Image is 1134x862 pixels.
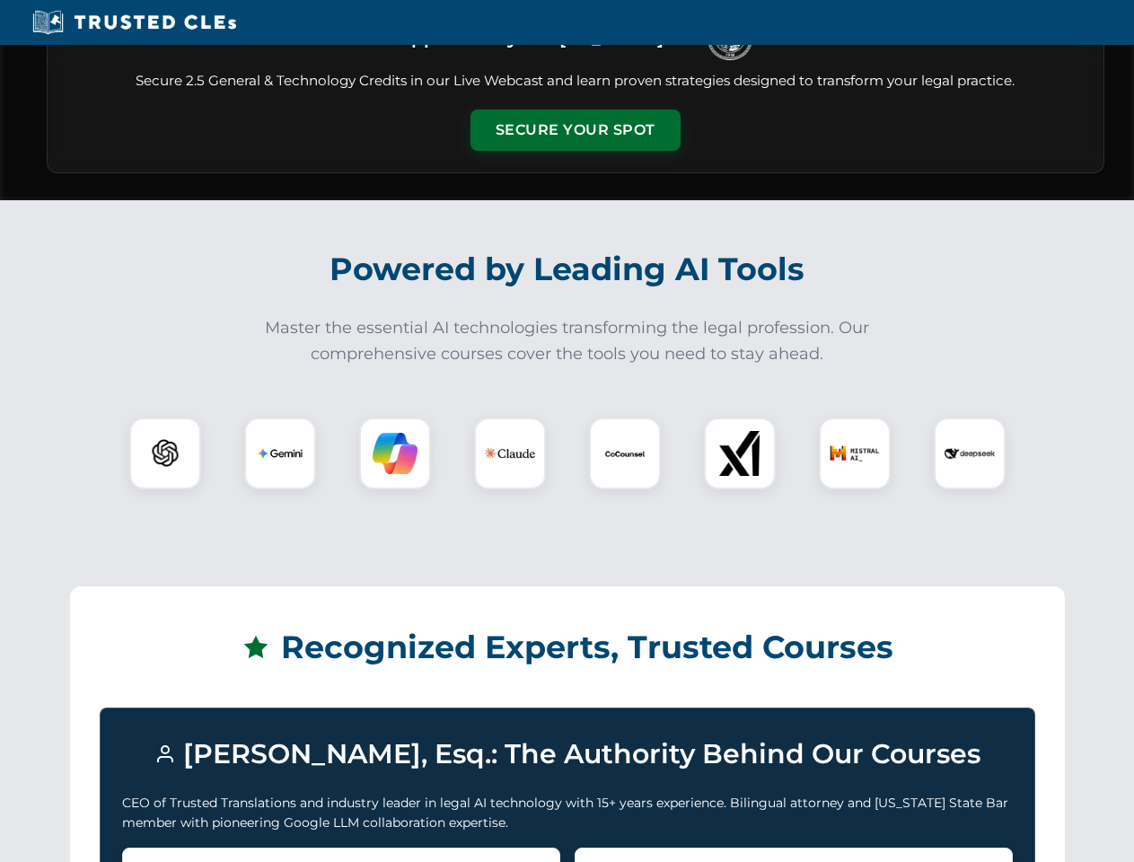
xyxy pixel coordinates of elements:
[589,418,661,489] div: CoCounsel
[945,428,995,479] img: DeepSeek Logo
[129,418,201,489] div: ChatGPT
[100,616,1035,679] h2: Recognized Experts, Trusted Courses
[253,315,882,367] p: Master the essential AI technologies transforming the legal profession. Our comprehensive courses...
[717,431,762,476] img: xAI Logo
[70,238,1065,301] h2: Powered by Leading AI Tools
[602,431,647,476] img: CoCounsel Logo
[69,71,1082,92] p: Secure 2.5 General & Technology Credits in our Live Webcast and learn proven strategies designed ...
[122,793,1013,833] p: CEO of Trusted Translations and industry leader in legal AI technology with 15+ years experience....
[373,431,418,476] img: Copilot Logo
[122,730,1013,778] h3: [PERSON_NAME], Esq.: The Authority Behind Our Courses
[27,9,242,36] img: Trusted CLEs
[485,428,535,479] img: Claude Logo
[359,418,431,489] div: Copilot
[830,428,880,479] img: Mistral AI Logo
[139,427,191,479] img: ChatGPT Logo
[244,418,316,489] div: Gemini
[934,418,1006,489] div: DeepSeek
[704,418,776,489] div: xAI
[258,431,303,476] img: Gemini Logo
[819,418,891,489] div: Mistral AI
[470,110,681,151] button: Secure Your Spot
[474,418,546,489] div: Claude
